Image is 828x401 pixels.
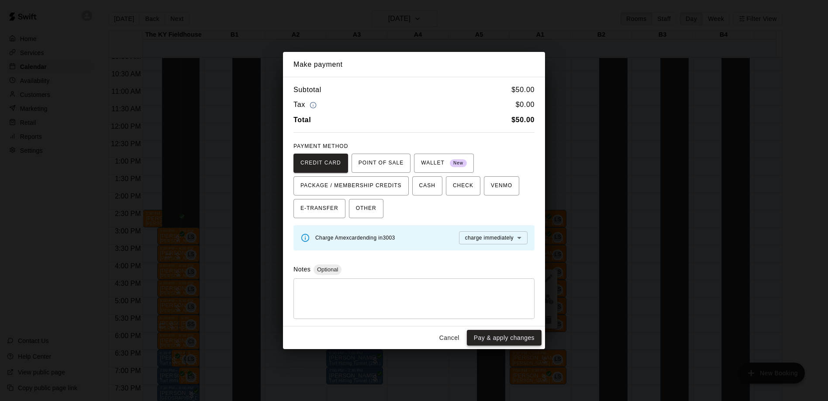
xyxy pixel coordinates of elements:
[511,84,535,96] h6: $ 50.00
[293,199,345,218] button: E-TRANSFER
[412,176,442,195] button: CASH
[450,158,467,169] span: New
[511,116,535,123] b: $ 50.00
[300,179,402,193] span: PACKAGE / MEMBERSHIP CREDITS
[349,199,383,218] button: OTHER
[414,154,474,173] button: WALLET New
[293,116,311,123] b: Total
[516,99,535,111] h6: $ 0.00
[352,154,411,173] button: POINT OF SALE
[293,154,348,173] button: CREDIT CARD
[467,330,542,346] button: Pay & apply changes
[293,99,319,111] h6: Tax
[421,156,467,170] span: WALLET
[465,235,514,241] span: charge immediately
[359,156,404,170] span: POINT OF SALE
[315,235,395,241] span: Charge Amex card ending in 3003
[293,143,348,149] span: PAYMENT METHOD
[453,179,473,193] span: CHECK
[300,156,341,170] span: CREDIT CARD
[484,176,519,195] button: VENMO
[491,179,512,193] span: VENMO
[435,330,463,346] button: Cancel
[293,176,409,195] button: PACKAGE / MEMBERSHIP CREDITS
[293,84,321,96] h6: Subtotal
[446,176,480,195] button: CHECK
[419,179,435,193] span: CASH
[314,266,342,273] span: Optional
[283,52,545,77] h2: Make payment
[300,202,338,216] span: E-TRANSFER
[293,266,310,273] label: Notes
[356,202,376,216] span: OTHER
